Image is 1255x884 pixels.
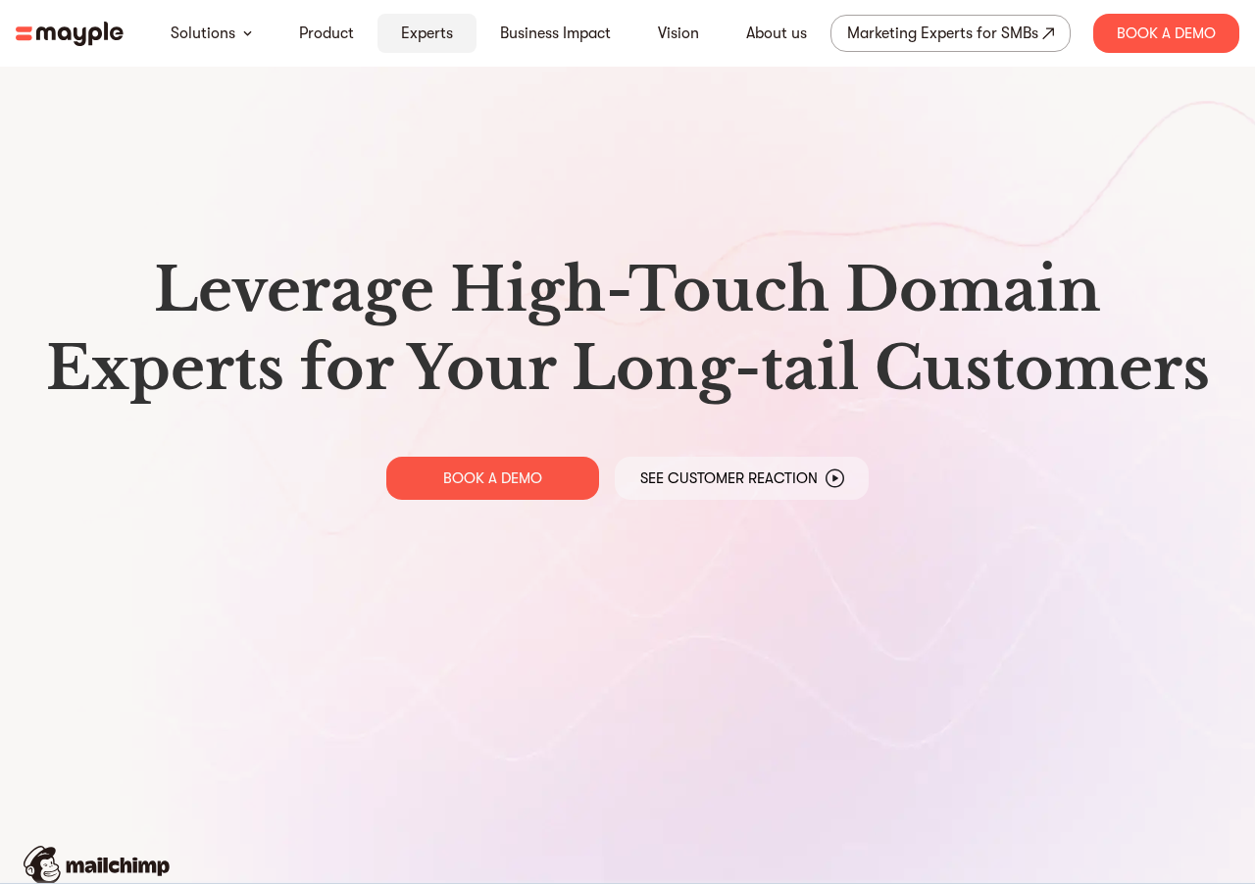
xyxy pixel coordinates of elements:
[243,30,252,36] img: arrow-down
[386,457,599,500] a: BOOK A DEMO
[746,22,807,45] a: About us
[443,468,542,488] p: BOOK A DEMO
[31,251,1224,408] h1: Leverage High-Touch Domain Experts for Your Long-tail Customers
[171,22,235,45] a: Solutions
[640,468,818,488] p: See Customer Reaction
[615,457,869,500] a: See Customer Reaction
[401,22,453,45] a: Experts
[16,22,124,46] img: mayple-logo
[847,20,1038,47] div: Marketing Experts for SMBs
[500,22,611,45] a: Business Impact
[1157,790,1255,884] iframe: Chat Widget
[1093,14,1239,53] div: Book A Demo
[658,22,699,45] a: Vision
[299,22,354,45] a: Product
[830,15,1071,52] a: Marketing Experts for SMBs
